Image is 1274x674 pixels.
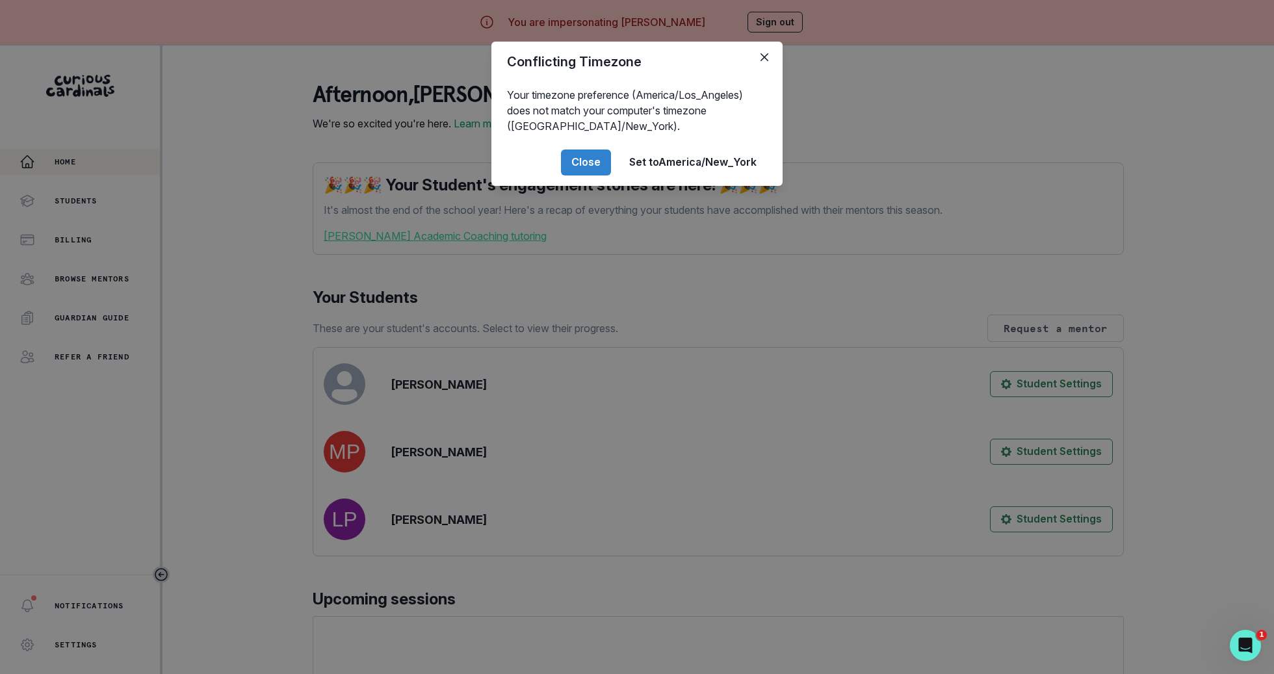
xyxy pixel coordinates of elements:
[491,82,783,139] div: Your timezone preference (America/Los_Angeles) does not match your computer's timezone ([GEOGRAPH...
[491,42,783,82] header: Conflicting Timezone
[619,149,767,175] button: Set toAmerica/New_York
[1230,630,1261,661] iframe: Intercom live chat
[754,47,775,68] button: Close
[561,149,611,175] button: Close
[1256,630,1267,640] span: 1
